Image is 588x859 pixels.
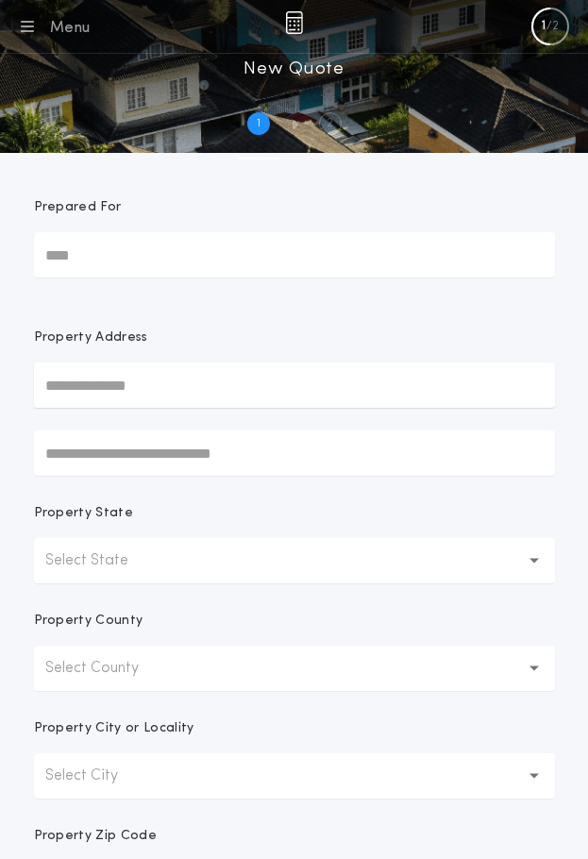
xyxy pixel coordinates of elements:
[34,328,555,347] p: Property Address
[34,827,157,846] p: Property Zip Code
[34,753,555,799] button: Select City
[34,232,555,278] input: Prepared For
[49,17,90,40] div: Menu
[285,11,303,34] img: img
[257,116,260,131] h2: 1
[45,549,159,572] p: Select State
[546,19,559,34] p: /2
[45,657,169,680] p: Select County
[45,765,148,787] p: Select City
[15,13,90,40] button: Menu
[34,504,133,523] p: Property State
[244,54,344,84] h1: New Quote
[34,538,555,583] button: Select State
[34,646,555,691] button: Select County
[327,116,333,131] h2: 2
[34,612,143,631] p: Property County
[34,719,194,738] p: Property City or Locality
[34,198,122,217] p: Prepared For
